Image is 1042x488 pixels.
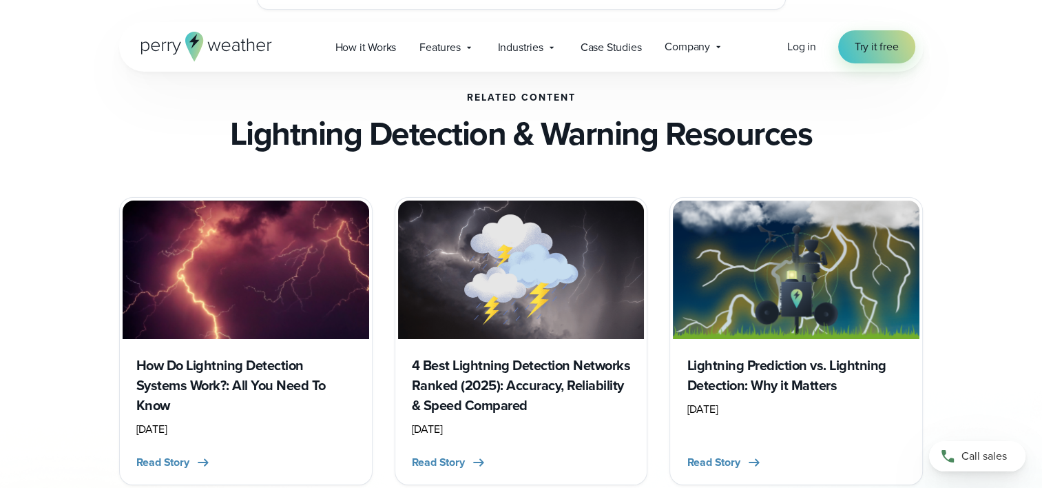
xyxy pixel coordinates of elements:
span: Case Studies [581,39,642,56]
span: Call sales [961,448,1007,465]
a: Lightning Prediction vs. Lightning Detection Lightning Prediction vs. Lightning Detection: Why it... [669,197,923,485]
span: Company [665,39,710,55]
a: Lightning Detection Networks Ranked 4 Best Lightning Detection Networks Ranked (2025): Accuracy, ... [395,197,648,485]
span: Read Story [687,454,740,471]
a: Lightning Detection How Do Lightning Detection Systems Work?: All You Need To Know [DATE] Read Story [119,197,373,485]
img: Lightning Detection [123,201,369,339]
div: [DATE] [412,421,631,438]
img: Lightning Detection Networks Ranked [398,201,645,339]
span: How it Works [335,39,397,56]
button: Read Story [412,454,487,471]
div: [DATE] [136,421,355,438]
a: Try it free [838,30,915,63]
span: Read Story [412,454,465,471]
div: [DATE] [687,401,906,418]
a: How it Works [324,33,408,61]
h3: Lightning Detection & Warning Resources [230,114,813,153]
button: Read Story [136,454,211,471]
span: Industries [498,39,543,56]
span: Try it free [855,39,899,55]
div: slideshow [119,197,924,485]
span: Log in [787,39,816,54]
a: Case Studies [569,33,654,61]
h2: Related Content [467,92,576,103]
a: Call sales [929,441,1025,471]
a: Log in [787,39,816,55]
h3: 4 Best Lightning Detection Networks Ranked (2025): Accuracy, Reliability & Speed Compared [412,356,631,416]
span: Read Story [136,454,189,471]
img: Lightning Prediction vs. Lightning Detection [673,201,919,339]
span: Features [419,39,460,56]
button: Read Story [687,454,762,471]
h3: How Do Lightning Detection Systems Work?: All You Need To Know [136,356,355,416]
h3: Lightning Prediction vs. Lightning Detection: Why it Matters [687,356,906,396]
